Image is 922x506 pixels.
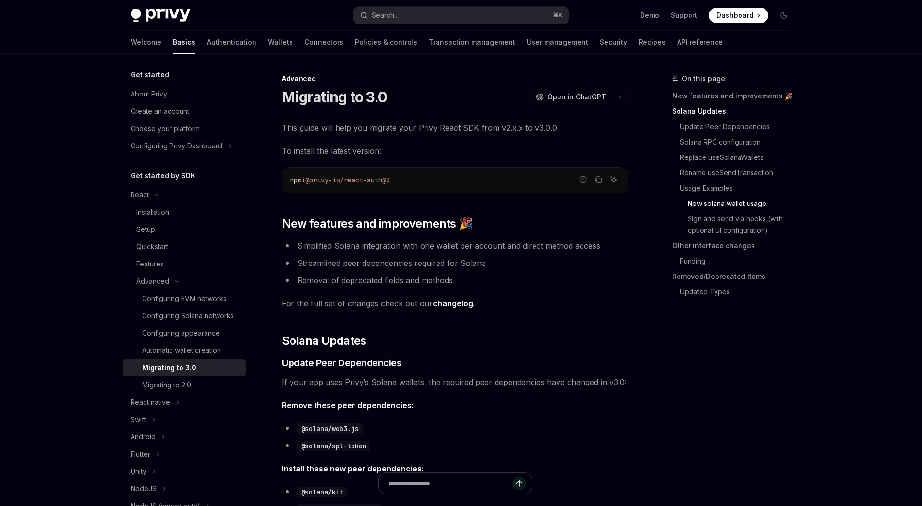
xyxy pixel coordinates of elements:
button: Toggle React native section [123,394,246,411]
a: About Privy [123,85,246,103]
h5: Get started [131,69,169,81]
a: Rename useSendTransaction [672,165,799,181]
span: i [302,176,305,184]
button: Toggle Configuring Privy Dashboard section [123,137,246,155]
button: Report incorrect code [577,173,589,186]
a: Wallets [268,31,293,54]
span: For the full set of changes check out our . [282,297,628,310]
span: ⌘ K [553,12,563,19]
a: New solana wallet usage [672,196,799,211]
a: Updated Types [672,284,799,300]
div: Create an account [131,106,189,117]
li: Streamlined peer dependencies required for Solana [282,256,628,270]
span: @privy-io/react-auth@3 [305,176,390,184]
img: dark logo [131,9,190,22]
button: Toggle Flutter section [123,446,246,463]
a: Solana RPC configuration [672,134,799,150]
a: Update Peer Dependencies [672,119,799,134]
a: Solana Updates [672,104,799,119]
a: Configuring appearance [123,325,246,342]
div: Quickstart [136,241,168,253]
span: If your app uses Privy’s Solana wallets, the required peer dependencies have changed in v3.0: [282,375,628,389]
button: Toggle React section [123,186,246,204]
button: Toggle NodeJS section [123,480,246,497]
code: @solana/spl-token [297,441,370,451]
div: About Privy [131,88,167,100]
button: Open in ChatGPT [530,89,612,105]
a: Dashboard [709,8,768,23]
div: Unity [131,466,146,477]
span: Open in ChatGPT [547,92,606,102]
div: Android [131,431,156,443]
a: New features and improvements 🎉 [672,88,799,104]
a: Demo [640,11,659,20]
li: Simplified Solana integration with one wallet per account and direct method access [282,239,628,253]
div: Installation [136,206,169,218]
a: Replace useSolanaWallets [672,150,799,165]
input: Ask a question... [388,473,512,494]
div: Features [136,258,164,270]
div: Setup [136,224,155,235]
a: Authentication [207,31,256,54]
h1: Migrating to 3.0 [282,88,387,106]
a: Setup [123,221,246,238]
strong: Install these new peer dependencies: [282,464,424,473]
button: Toggle Unity section [123,463,246,480]
button: Toggle Advanced section [123,273,246,290]
div: Migrating to 2.0 [142,379,191,391]
span: To install the latest version: [282,144,628,157]
span: New features and improvements 🎉 [282,216,473,231]
span: npm [290,176,302,184]
a: Migrating to 3.0 [123,359,246,376]
a: Other interface changes [672,238,799,253]
a: Transaction management [429,31,515,54]
a: Connectors [304,31,343,54]
button: Toggle Android section [123,428,246,446]
div: Migrating to 3.0 [142,362,196,373]
a: Migrating to 2.0 [123,376,246,394]
div: Choose your platform [131,123,200,134]
button: Open search [353,7,569,24]
a: changelog [433,299,473,309]
button: Toggle dark mode [776,8,791,23]
code: @solana/web3.js [297,423,363,434]
div: React [131,189,149,201]
div: Configuring appearance [142,327,220,339]
button: Ask AI [607,173,620,186]
button: Send message [512,477,526,490]
button: Copy the contents from the code block [592,173,605,186]
div: Flutter [131,448,150,460]
div: Configuring Solana networks [142,310,234,322]
a: Basics [173,31,195,54]
span: Solana Updates [282,333,366,349]
a: Recipes [639,31,666,54]
span: This guide will help you migrate your Privy React SDK from v2.x.x to v3.0.0. [282,121,628,134]
a: Configuring EVM networks [123,290,246,307]
a: Removed/Deprecated Items [672,269,799,284]
div: Search... [372,10,399,21]
a: API reference [677,31,723,54]
a: Policies & controls [355,31,417,54]
a: Configuring Solana networks [123,307,246,325]
h5: Get started by SDK [131,170,195,181]
div: Configuring Privy Dashboard [131,140,222,152]
strong: Remove these peer dependencies: [282,400,413,410]
div: React native [131,397,170,408]
a: Features [123,255,246,273]
a: Create an account [123,103,246,120]
div: Swift [131,414,146,425]
a: User management [527,31,588,54]
a: Funding [672,253,799,269]
a: Welcome [131,31,161,54]
span: On this page [682,73,725,84]
div: NodeJS [131,483,157,494]
a: Choose your platform [123,120,246,137]
span: Dashboard [716,11,753,20]
a: Usage Examples [672,181,799,196]
li: Removal of deprecated fields and methods [282,274,628,287]
a: Automatic wallet creation [123,342,246,359]
div: Advanced [282,74,628,84]
div: Advanced [136,276,169,287]
button: Toggle Swift section [123,411,246,428]
a: Quickstart [123,238,246,255]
